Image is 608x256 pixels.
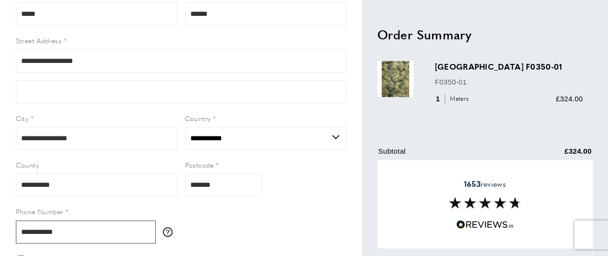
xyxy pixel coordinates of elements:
[377,26,593,43] h2: Order Summary
[445,95,471,104] span: Meters
[456,220,514,229] img: Reviews.io 5 stars
[463,178,480,189] strong: 1653
[556,95,583,103] span: £324.00
[163,227,177,237] button: More information
[16,113,29,123] span: City
[377,61,413,98] img: Hampstead Verdure F0350-01
[449,197,521,208] img: Reviews section
[463,179,506,189] span: reviews
[16,160,39,170] span: County
[16,207,63,216] span: Phone Number
[16,36,62,45] span: Street Address
[185,113,211,123] span: Country
[435,61,583,73] h3: [GEOGRAPHIC_DATA] F0350-01
[435,93,472,105] div: 1
[508,146,592,164] td: £324.00
[435,76,583,88] p: F0350-01
[185,160,214,170] span: Postcode
[378,146,507,164] td: Subtotal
